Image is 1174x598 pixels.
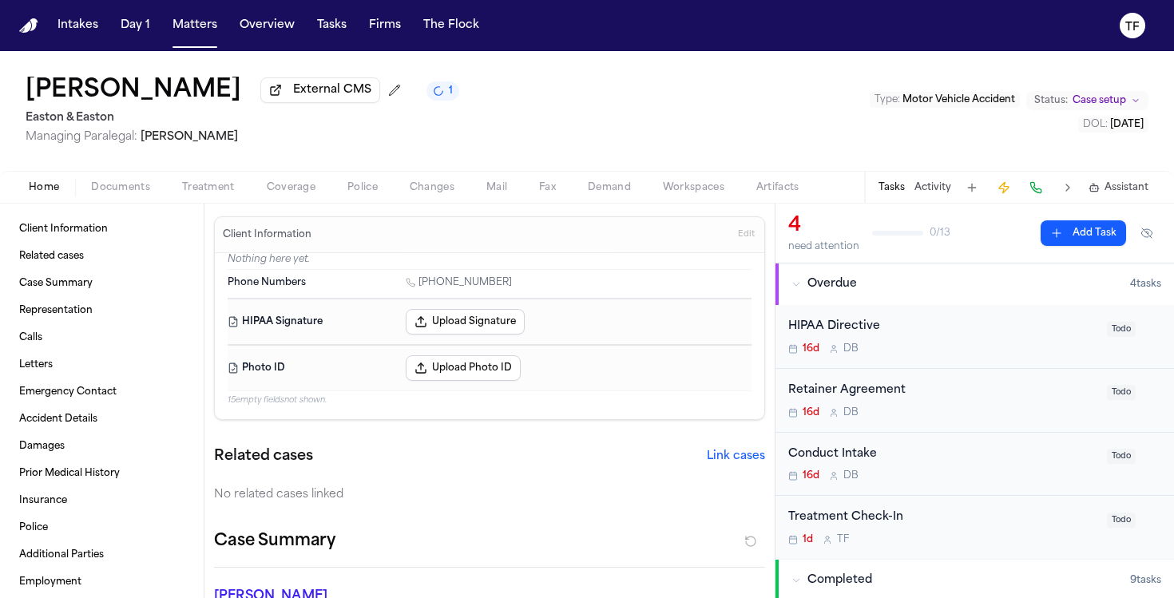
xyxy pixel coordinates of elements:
[26,131,137,143] span: Managing Paralegal:
[1132,220,1161,246] button: Hide completed tasks (⌘⇧H)
[406,309,525,335] button: Upload Signature
[13,216,191,242] a: Client Information
[214,529,335,554] h2: Case Summary
[29,181,59,194] span: Home
[26,77,241,105] h1: [PERSON_NAME]
[293,82,371,98] span: External CMS
[13,542,191,568] a: Additional Parties
[1041,220,1126,246] button: Add Task
[13,298,191,323] a: Representation
[114,11,157,40] button: Day 1
[843,343,859,355] span: D B
[775,433,1174,497] div: Open task: Conduct Intake
[13,434,191,459] a: Damages
[214,446,313,468] h2: Related cases
[26,109,459,128] h2: Easton & Easton
[803,343,819,355] span: 16d
[449,85,453,97] span: 1
[19,18,38,34] a: Home
[1089,181,1148,194] button: Assistant
[843,469,859,482] span: D B
[807,276,857,292] span: Overdue
[417,11,486,40] button: The Flock
[426,81,459,101] button: 1 active task
[1078,117,1148,133] button: Edit DOL: 2025-08-19
[1105,181,1148,194] span: Assistant
[756,181,799,194] span: Artifacts
[166,11,224,40] button: Matters
[141,131,238,143] span: [PERSON_NAME]
[1107,385,1136,400] span: Todo
[220,228,315,241] h3: Client Information
[807,572,872,588] span: Completed
[837,533,849,546] span: T F
[1110,120,1144,129] span: [DATE]
[406,276,512,289] a: Call 1 (949) 275-3381
[182,181,235,194] span: Treatment
[228,276,306,289] span: Phone Numbers
[707,449,765,465] button: Link cases
[13,379,191,405] a: Emergency Contact
[228,253,752,269] p: Nothing here yet.
[930,227,950,240] span: 0 / 13
[875,95,900,105] span: Type :
[486,181,507,194] span: Mail
[214,487,765,503] div: No related cases linked
[993,176,1015,199] button: Create Immediate Task
[410,181,454,194] span: Changes
[13,461,191,486] a: Prior Medical History
[91,181,150,194] span: Documents
[788,382,1097,400] div: Retainer Agreement
[775,263,1174,305] button: Overdue4tasks
[788,509,1097,527] div: Treatment Check-In
[843,406,859,419] span: D B
[1026,91,1148,110] button: Change status from Case setup
[1025,176,1047,199] button: Make a Call
[788,446,1097,464] div: Conduct Intake
[738,229,755,240] span: Edit
[51,11,105,40] button: Intakes
[1034,94,1068,107] span: Status:
[13,352,191,378] a: Letters
[803,533,813,546] span: 1d
[267,181,315,194] span: Coverage
[13,569,191,595] a: Employment
[1107,513,1136,528] span: Todo
[260,77,380,103] button: External CMS
[26,77,241,105] button: Edit matter name
[788,318,1097,336] div: HIPAA Directive
[539,181,556,194] span: Fax
[775,496,1174,559] div: Open task: Treatment Check-In
[1130,278,1161,291] span: 4 task s
[870,92,1020,108] button: Edit Type: Motor Vehicle Accident
[13,244,191,269] a: Related cases
[13,271,191,296] a: Case Summary
[803,469,819,482] span: 16d
[788,240,859,253] div: need attention
[1130,574,1161,587] span: 9 task s
[902,95,1015,105] span: Motor Vehicle Accident
[311,11,353,40] button: Tasks
[1083,120,1108,129] span: DOL :
[1107,449,1136,464] span: Todo
[803,406,819,419] span: 16d
[733,222,760,248] button: Edit
[788,213,859,239] div: 4
[879,181,905,194] button: Tasks
[13,515,191,541] a: Police
[13,406,191,432] a: Accident Details
[775,369,1174,433] div: Open task: Retainer Agreement
[363,11,407,40] button: Firms
[19,18,38,34] img: Finch Logo
[914,181,951,194] button: Activity
[233,11,301,40] button: Overview
[347,181,378,194] span: Police
[663,181,724,194] span: Workspaces
[1073,94,1126,107] span: Case setup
